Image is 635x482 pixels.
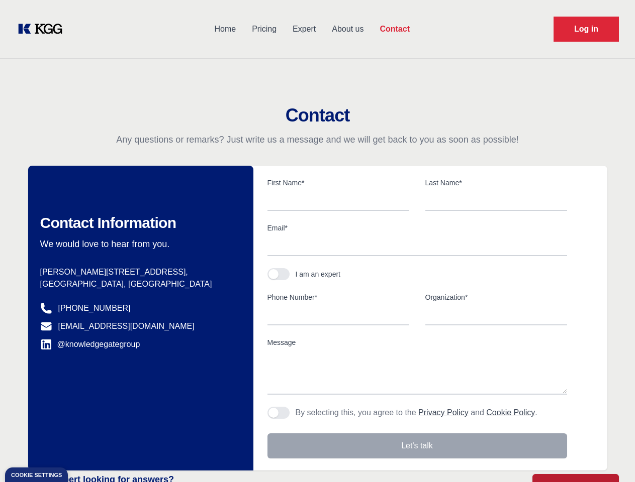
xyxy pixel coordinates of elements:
label: Last Name* [425,178,567,188]
div: Cookie settings [11,472,62,478]
label: Message [267,337,567,347]
label: Phone Number* [267,292,409,302]
label: Email* [267,223,567,233]
a: [EMAIL_ADDRESS][DOMAIN_NAME] [58,320,195,332]
p: By selecting this, you agree to the and . [296,407,537,419]
a: [PHONE_NUMBER] [58,302,131,314]
p: [GEOGRAPHIC_DATA], [GEOGRAPHIC_DATA] [40,278,237,290]
a: Expert [285,16,324,42]
label: First Name* [267,178,409,188]
a: Home [206,16,244,42]
a: Request Demo [554,17,619,42]
a: Pricing [244,16,285,42]
h2: Contact [12,105,623,126]
div: I am an expert [296,269,341,279]
a: Privacy Policy [418,408,469,417]
label: Organization* [425,292,567,302]
a: @knowledgegategroup [40,338,140,350]
p: [PERSON_NAME][STREET_ADDRESS], [40,266,237,278]
a: About us [324,16,372,42]
h2: Contact Information [40,214,237,232]
button: Let's talk [267,433,567,458]
a: KOL Knowledge Platform: Talk to Key External Experts (KEE) [16,21,70,37]
a: Contact [372,16,418,42]
p: We would love to hear from you. [40,238,237,250]
iframe: Chat Widget [585,434,635,482]
p: Any questions or remarks? Just write us a message and we will get back to you as soon as possible! [12,134,623,146]
a: Cookie Policy [486,408,535,417]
